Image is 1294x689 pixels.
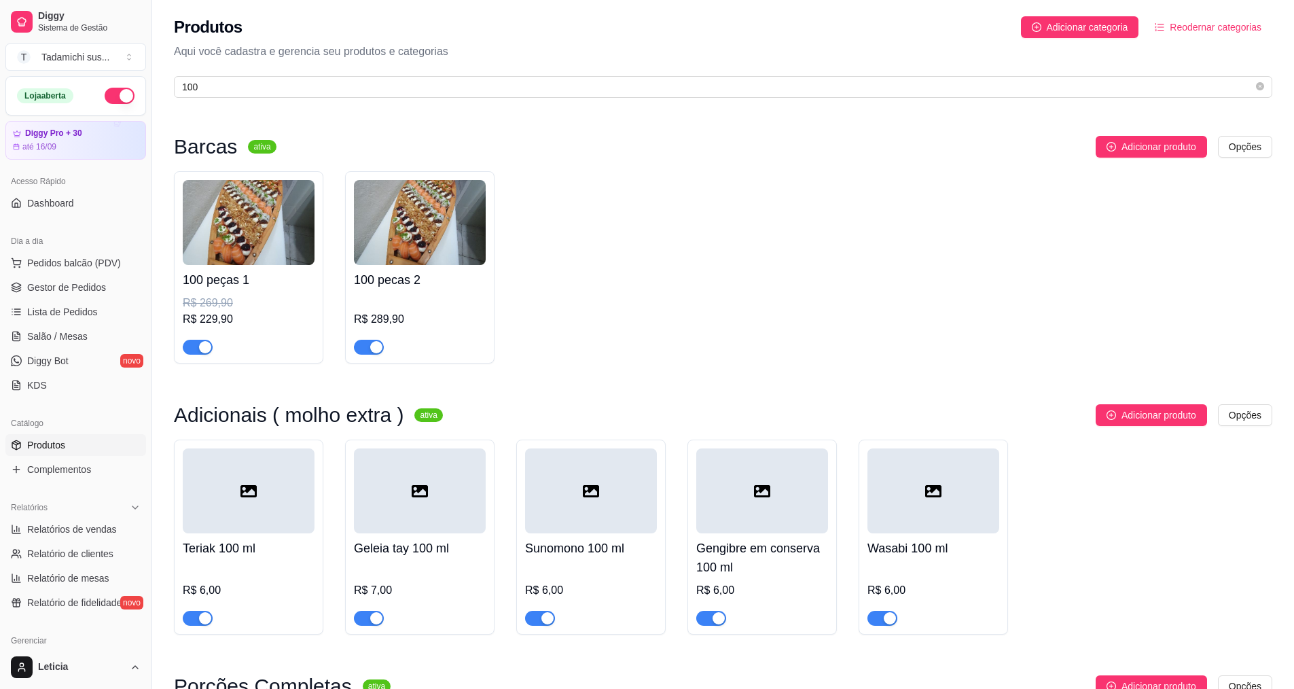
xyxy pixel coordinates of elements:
[354,180,486,265] img: product-image
[27,354,69,368] span: Diggy Bot
[5,518,146,540] a: Relatórios de vendas
[1021,16,1139,38] button: Adicionar categoria
[174,43,1272,60] p: Aqui você cadastra e gerencia seu produtos e categorias
[1144,16,1272,38] button: Reodernar categorias
[174,139,237,155] h3: Barcas
[5,350,146,372] a: Diggy Botnovo
[354,539,486,558] h4: Geleia tay 100 ml
[5,630,146,652] div: Gerenciar
[27,196,74,210] span: Dashboard
[38,10,141,22] span: Diggy
[696,582,828,599] div: R$ 6,00
[5,325,146,347] a: Salão / Mesas
[27,256,121,270] span: Pedidos balcão (PDV)
[1096,136,1207,158] button: Adicionar produto
[696,539,828,577] h4: Gengibre em conserva 100 ml
[1218,404,1272,426] button: Opções
[27,523,117,536] span: Relatórios de vendas
[5,412,146,434] div: Catálogo
[525,539,657,558] h4: Sunomono 100 ml
[1256,81,1264,94] span: close-circle
[27,281,106,294] span: Gestor de Pedidos
[5,252,146,274] button: Pedidos balcão (PDV)
[1121,408,1196,423] span: Adicionar produto
[1047,20,1128,35] span: Adicionar categoria
[5,651,146,684] button: Leticia
[1107,142,1116,152] span: plus-circle
[5,459,146,480] a: Complementos
[1170,20,1261,35] span: Reodernar categorias
[5,543,146,565] a: Relatório de clientes
[248,140,276,154] sup: ativa
[11,502,48,513] span: Relatórios
[183,311,314,328] div: R$ 229,90
[183,539,314,558] h4: Teriak 100 ml
[414,408,442,422] sup: ativa
[5,192,146,214] a: Dashboard
[27,571,109,585] span: Relatório de mesas
[5,434,146,456] a: Produtos
[1256,82,1264,90] span: close-circle
[183,270,314,289] h4: 100 peças 1
[183,582,314,599] div: R$ 6,00
[25,128,82,139] article: Diggy Pro + 30
[27,378,47,392] span: KDS
[41,50,109,64] div: Tadamichi sus ...
[5,567,146,589] a: Relatório de mesas
[5,5,146,38] a: DiggySistema de Gestão
[27,330,88,343] span: Salão / Mesas
[354,311,486,328] div: R$ 289,90
[105,88,134,104] button: Alterar Status
[183,180,314,265] img: product-image
[1107,410,1116,420] span: plus-circle
[5,277,146,298] a: Gestor de Pedidos
[1229,408,1261,423] span: Opções
[27,438,65,452] span: Produtos
[5,230,146,252] div: Dia a dia
[38,22,141,33] span: Sistema de Gestão
[1096,404,1207,426] button: Adicionar produto
[27,596,122,609] span: Relatório de fidelidade
[5,301,146,323] a: Lista de Pedidos
[5,43,146,71] button: Select a team
[5,592,146,614] a: Relatório de fidelidadenovo
[174,16,242,38] h2: Produtos
[22,141,56,152] article: até 16/09
[5,374,146,396] a: KDS
[525,582,657,599] div: R$ 6,00
[1155,22,1164,32] span: ordered-list
[5,171,146,192] div: Acesso Rápido
[354,582,486,599] div: R$ 7,00
[1121,139,1196,154] span: Adicionar produto
[174,407,403,423] h3: Adicionais ( molho extra )
[183,295,314,311] div: R$ 269,90
[867,582,999,599] div: R$ 6,00
[27,463,91,476] span: Complementos
[27,305,98,319] span: Lista de Pedidos
[17,50,31,64] span: T
[38,661,124,673] span: Leticia
[17,88,73,103] div: Loja aberta
[182,79,1253,94] input: Buscar por nome ou código do produto
[27,547,113,561] span: Relatório de clientes
[5,121,146,160] a: Diggy Pro + 30até 16/09
[354,270,486,289] h4: 100 pecas 2
[867,539,999,558] h4: Wasabi 100 ml
[1218,136,1272,158] button: Opções
[1229,139,1261,154] span: Opções
[1032,22,1041,32] span: plus-circle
